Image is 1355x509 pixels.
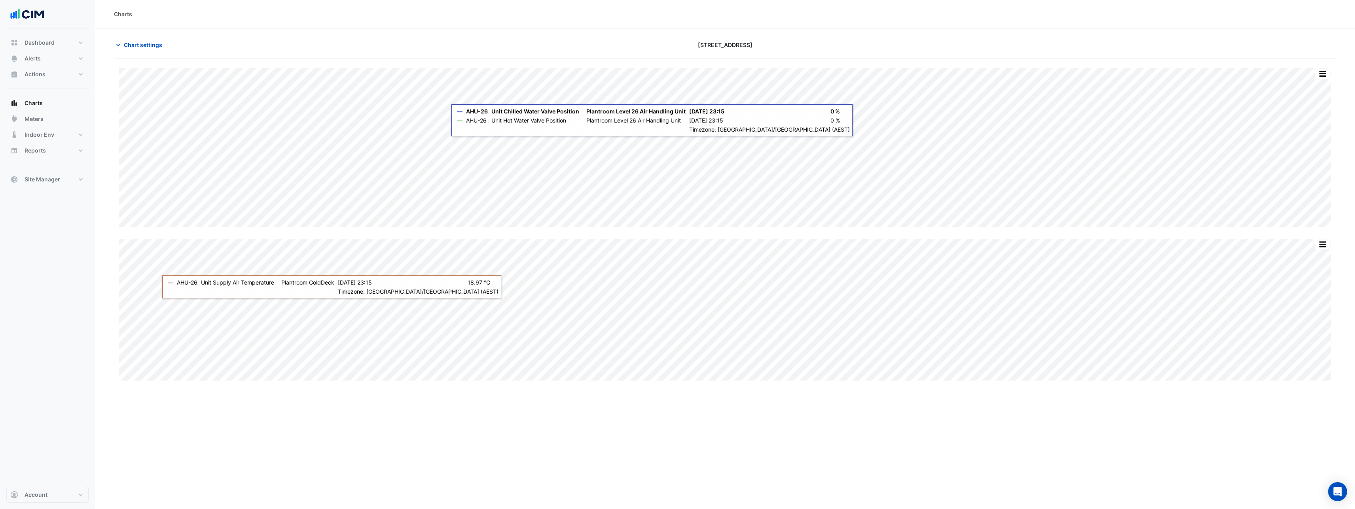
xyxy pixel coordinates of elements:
[6,111,89,127] button: Meters
[25,55,41,62] span: Alerts
[1328,482,1347,501] div: Open Intercom Messenger
[25,115,44,123] span: Meters
[25,491,47,499] span: Account
[25,175,60,183] span: Site Manager
[10,147,18,155] app-icon: Reports
[10,131,18,139] app-icon: Indoor Env
[114,38,167,52] button: Chart settings
[10,175,18,183] app-icon: Site Manager
[9,6,45,22] img: Company Logo
[25,131,54,139] span: Indoor Env
[10,39,18,47] app-icon: Dashboard
[6,487,89,503] button: Account
[10,115,18,123] app-icon: Meters
[6,35,89,51] button: Dashboard
[6,127,89,143] button: Indoor Env
[1315,69,1330,79] button: More Options
[10,55,18,62] app-icon: Alerts
[6,51,89,66] button: Alerts
[6,143,89,158] button: Reports
[124,41,162,49] span: Chart settings
[698,41,752,49] span: [STREET_ADDRESS]
[25,70,45,78] span: Actions
[25,39,55,47] span: Dashboard
[10,70,18,78] app-icon: Actions
[6,172,89,187] button: Site Manager
[10,99,18,107] app-icon: Charts
[25,147,46,155] span: Reports
[1315,239,1330,249] button: More Options
[25,99,43,107] span: Charts
[114,10,132,18] div: Charts
[6,66,89,82] button: Actions
[6,95,89,111] button: Charts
